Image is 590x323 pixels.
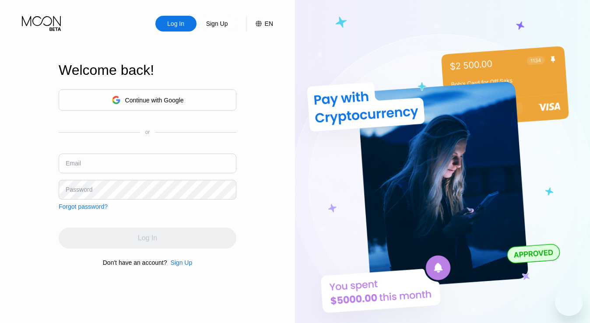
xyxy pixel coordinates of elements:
[197,16,238,32] div: Sign Up
[103,259,167,266] div: Don't have an account?
[205,19,229,28] div: Sign Up
[166,19,185,28] div: Log In
[59,203,108,210] div: Forgot password?
[555,288,583,316] iframe: Button to launch messaging window
[170,259,192,266] div: Sign Up
[167,259,192,266] div: Sign Up
[125,97,184,104] div: Continue with Google
[59,62,236,78] div: Welcome back!
[66,160,81,167] div: Email
[59,89,236,111] div: Continue with Google
[155,16,197,32] div: Log In
[145,129,150,135] div: or
[246,16,273,32] div: EN
[66,186,92,193] div: Password
[265,20,273,27] div: EN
